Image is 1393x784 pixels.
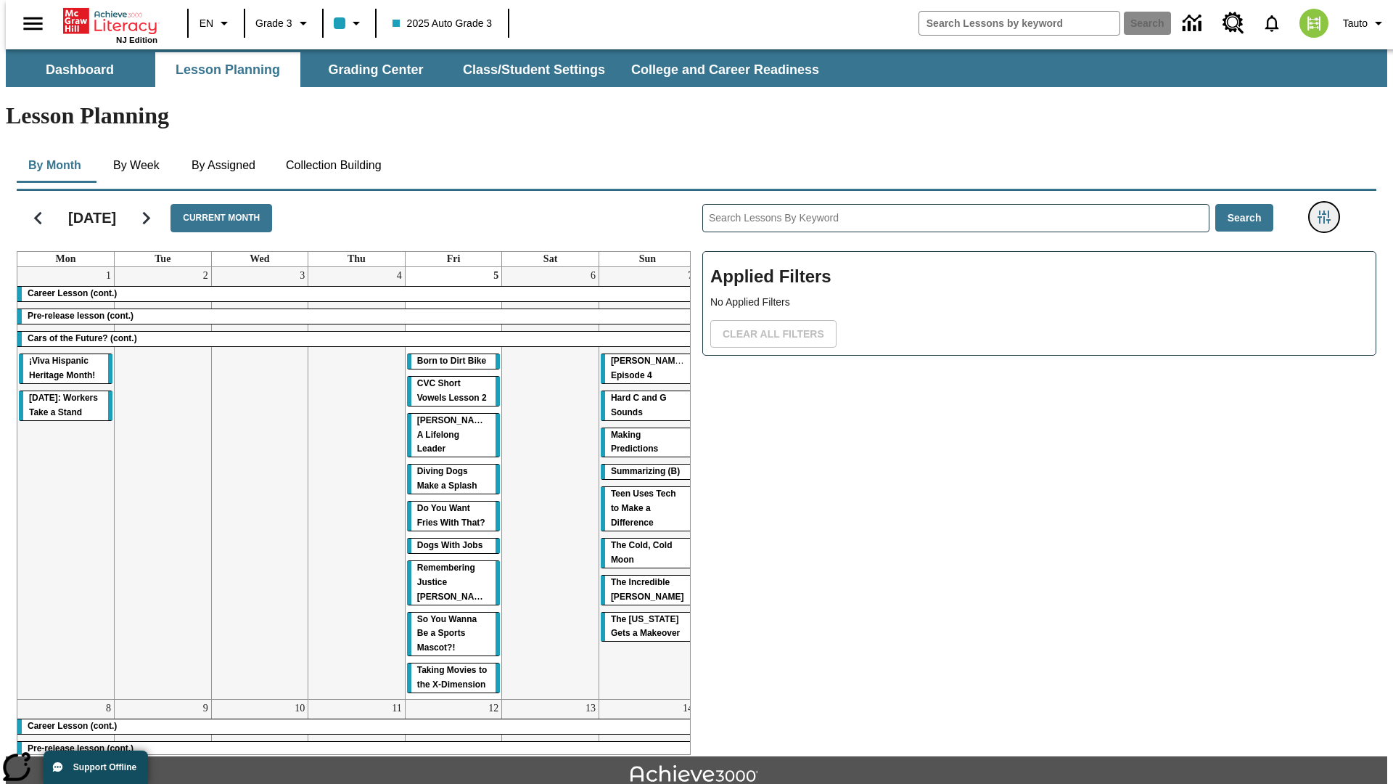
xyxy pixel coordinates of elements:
[12,2,54,45] button: Open side menu
[19,354,112,383] div: ¡Viva Hispanic Heritage Month!
[6,52,832,87] div: SubNavbar
[28,743,133,754] span: Pre-release lesson (cont.)
[155,52,300,87] button: Lesson Planning
[620,52,831,87] button: College and Career Readiness
[200,267,211,285] a: September 2, 2025
[29,356,95,380] span: ¡Viva Hispanic Heritage Month!
[919,12,1119,35] input: search field
[128,200,165,237] button: Next
[28,288,117,298] span: Career Lesson (cont.)
[63,7,157,36] a: Home
[405,267,502,700] td: September 5, 2025
[601,613,694,642] div: The Missouri Gets a Makeover
[180,148,267,183] button: By Assigned
[292,700,308,717] a: September 10, 2025
[116,36,157,44] span: NJ Edition
[710,295,1368,310] p: No Applied Filters
[601,487,694,531] div: Teen Uses Tech to Make a Difference
[308,267,406,700] td: September 4, 2025
[417,503,485,528] span: Do You Want Fries With That?
[611,393,667,417] span: Hard C and G Sounds
[417,540,483,550] span: Dogs With Jobs
[1215,204,1274,232] button: Search
[53,252,79,266] a: Monday
[73,762,136,772] span: Support Offline
[29,393,98,417] span: Labor Day: Workers Take a Stand
[417,415,493,454] span: Dianne Feinstein: A Lifelong Leader
[601,576,694,605] div: The Incredible Kellee Edwards
[541,252,560,266] a: Saturday
[601,539,694,568] div: The Cold, Cold Moon
[611,430,658,454] span: Making Predictions
[601,354,694,383] div: Ella Menopi: Episode 4
[28,311,133,321] span: Pre-release lesson (cont.)
[328,10,371,36] button: Class color is light blue. Change class color
[407,663,501,693] div: Taking Movies to the X-Dimension
[611,466,680,476] span: Summarizing (B)
[247,252,272,266] a: Wednesday
[702,251,1376,356] div: Applied Filters
[345,252,369,266] a: Thursday
[407,561,501,605] div: Remembering Justice O'Connor
[103,700,114,717] a: September 8, 2025
[389,700,404,717] a: September 11, 2025
[599,267,696,700] td: September 7, 2025
[44,751,148,784] button: Support Offline
[211,267,308,700] td: September 3, 2025
[417,665,487,690] span: Taking Movies to the X-Dimension
[417,614,477,653] span: So You Wanna Be a Sports Mascot?!
[611,577,684,602] span: The Incredible Kellee Edwards
[611,489,676,528] span: Teen Uses Tech to Make a Difference
[611,540,673,565] span: The Cold, Cold Moon
[407,613,501,656] div: So You Wanna Be a Sports Mascot?!
[17,287,696,301] div: Career Lesson (cont.)
[680,700,696,717] a: September 14, 2025
[685,267,696,285] a: September 7, 2025
[485,700,501,717] a: September 12, 2025
[407,465,501,494] div: Diving Dogs Make a Splash
[601,428,694,457] div: Making Predictions
[393,16,493,31] span: 2025 Auto Grade 3
[17,148,93,183] button: By Month
[601,391,694,420] div: Hard C and G Sounds
[193,10,239,36] button: Language: EN, Select a language
[1214,4,1253,43] a: Resource Center, Will open in new tab
[200,700,211,717] a: September 9, 2025
[417,563,490,602] span: Remembering Justice O'Connor
[407,502,501,531] div: Do You Want Fries With That?
[611,356,687,380] span: Ella Menopi: Episode 4
[1299,9,1328,38] img: avatar image
[100,148,173,183] button: By Week
[417,356,486,366] span: Born to Dirt Bike
[6,49,1387,87] div: SubNavbar
[7,52,152,87] button: Dashboard
[1343,16,1368,31] span: Tauto
[17,267,115,700] td: September 1, 2025
[1253,4,1291,42] a: Notifications
[274,148,393,183] button: Collection Building
[502,267,599,700] td: September 6, 2025
[407,377,501,406] div: CVC Short Vowels Lesson 2
[1337,10,1393,36] button: Profile/Settings
[17,332,696,346] div: Cars of the Future? (cont.)
[303,52,448,87] button: Grading Center
[691,185,1376,755] div: Search
[636,252,659,266] a: Sunday
[490,267,501,285] a: September 5, 2025
[444,252,464,266] a: Friday
[17,309,696,324] div: Pre-release lesson (cont.)
[710,259,1368,295] h2: Applied Filters
[115,267,212,700] td: September 2, 2025
[451,52,617,87] button: Class/Student Settings
[28,333,137,343] span: Cars of the Future? (cont.)
[611,614,680,639] span: The Missouri Gets a Makeover
[19,391,112,420] div: Labor Day: Workers Take a Stand
[1310,203,1339,232] button: Filters Side menu
[17,719,696,734] div: Career Lesson (cont.)
[394,267,405,285] a: September 4, 2025
[17,742,696,756] div: Pre-release lesson (cont.)
[588,267,599,285] a: September 6, 2025
[297,267,308,285] a: September 3, 2025
[152,252,173,266] a: Tuesday
[407,354,501,369] div: Born to Dirt Bike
